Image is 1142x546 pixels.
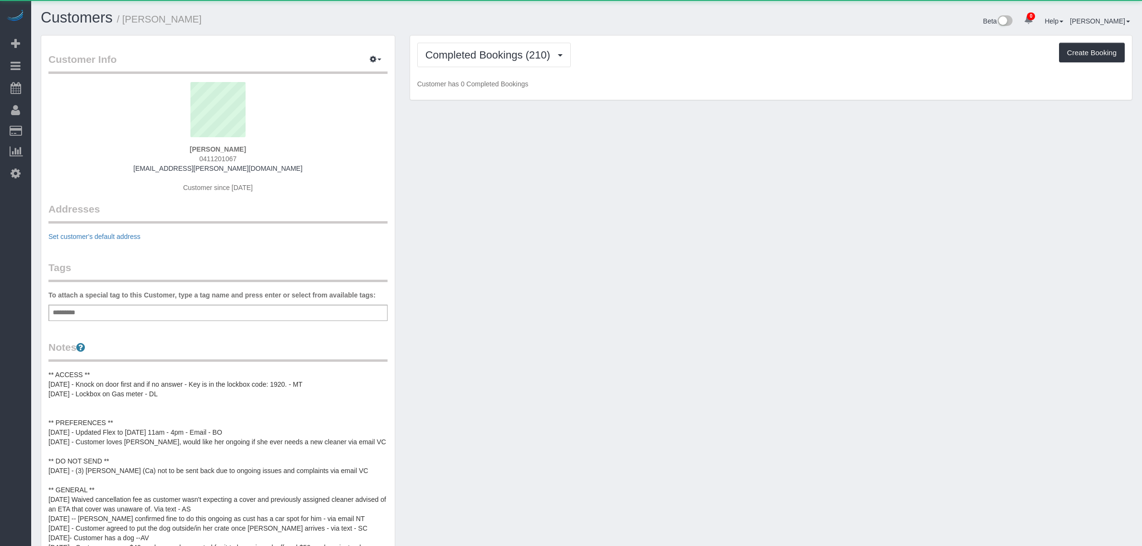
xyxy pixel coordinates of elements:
a: [PERSON_NAME] [1070,17,1130,25]
img: Automaid Logo [6,10,25,23]
button: Completed Bookings (210) [417,43,571,67]
span: 0411201067 [199,155,236,163]
a: Help [1045,17,1063,25]
a: Beta [983,17,1013,25]
legend: Notes [48,340,388,362]
legend: Customer Info [48,52,388,74]
strong: [PERSON_NAME] [190,145,246,153]
img: New interface [997,15,1012,28]
small: / [PERSON_NAME] [117,14,202,24]
label: To attach a special tag to this Customer, type a tag name and press enter or select from availabl... [48,290,376,300]
a: 0 [1019,10,1038,31]
span: 0 [1027,12,1035,20]
a: Customers [41,9,113,26]
span: Completed Bookings (210) [425,49,555,61]
span: Customer since [DATE] [183,184,253,191]
legend: Tags [48,261,388,282]
a: Set customer's default address [48,233,141,240]
p: Customer has 0 Completed Bookings [417,79,1125,89]
button: Create Booking [1059,43,1125,63]
a: [EMAIL_ADDRESS][PERSON_NAME][DOMAIN_NAME] [133,165,302,172]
